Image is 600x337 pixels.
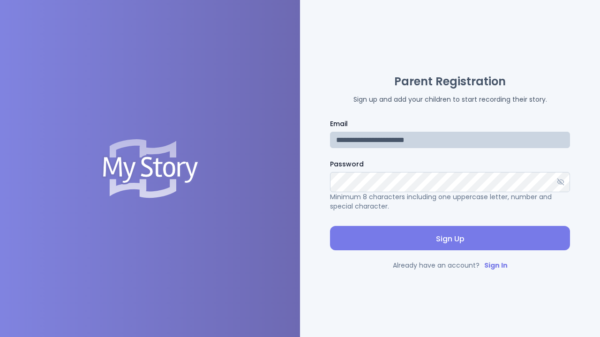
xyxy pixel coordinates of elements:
button: Sign Up [330,226,570,250]
a: Sign In [484,261,508,270]
h1: Parent Registration [330,76,570,87]
p: Minimum 8 characters including one uppercase letter, number and special character. [330,192,570,211]
p: Sign up and add your children to start recording their story. [330,95,570,104]
p: Already have an account? [330,260,570,271]
img: Logo [101,139,199,198]
span: Sign Up [337,233,562,245]
label: Email [330,119,570,129]
label: Password [330,159,570,169]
